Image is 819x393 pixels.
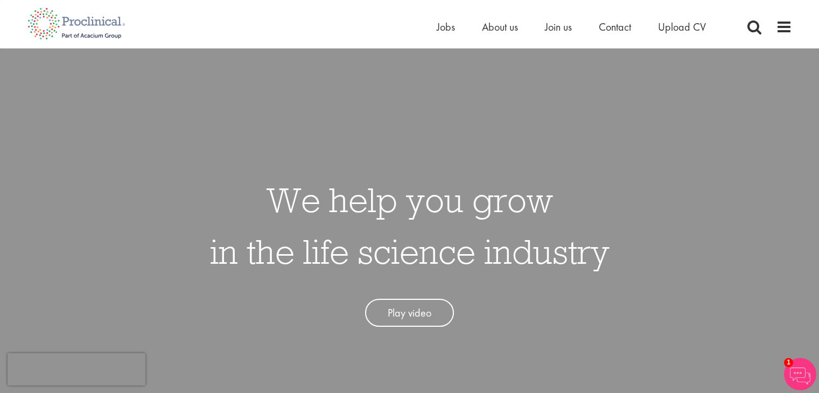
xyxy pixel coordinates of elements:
[365,299,454,327] a: Play video
[437,20,455,34] a: Jobs
[658,20,706,34] a: Upload CV
[784,358,793,367] span: 1
[482,20,518,34] a: About us
[784,358,816,390] img: Chatbot
[599,20,631,34] a: Contact
[545,20,572,34] a: Join us
[210,174,610,277] h1: We help you grow in the life science industry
